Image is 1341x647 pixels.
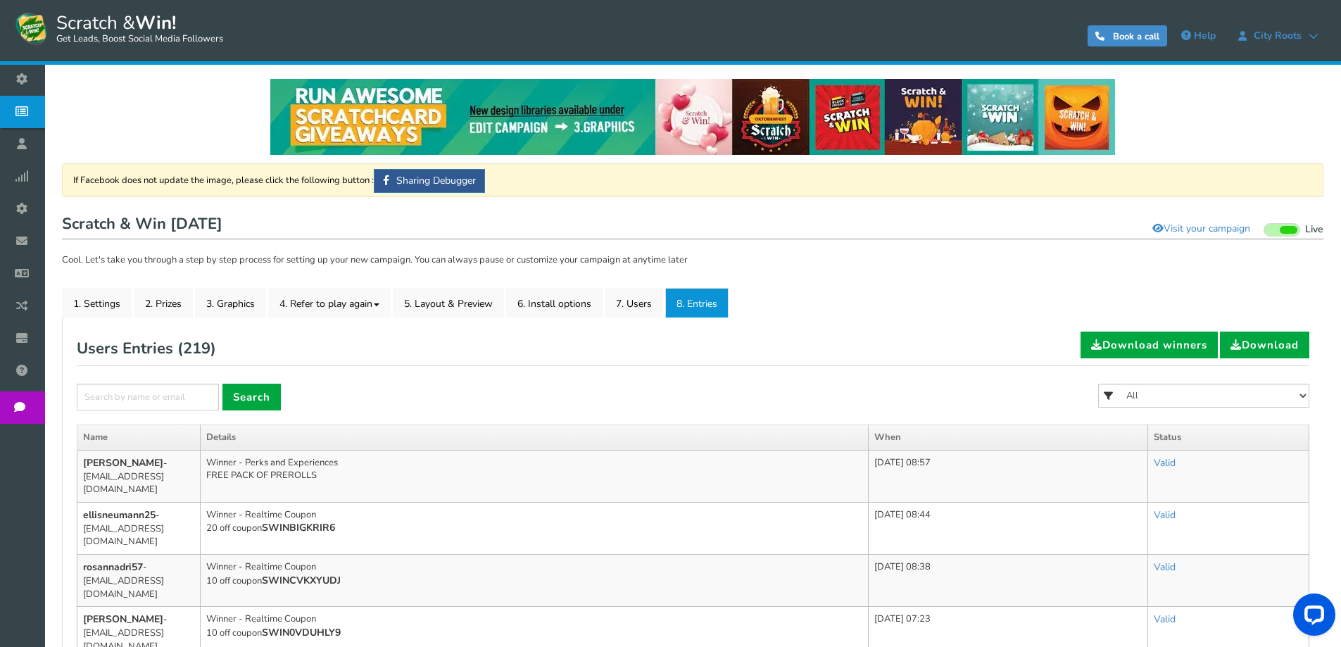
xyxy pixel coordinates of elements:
[1174,25,1223,47] a: Help
[183,338,210,359] span: 219
[1088,25,1167,46] a: Book a call
[14,11,223,46] a: Scratch &Win! Get Leads, Boost Social Media Followers
[268,288,391,318] a: 4. Refer to play again
[135,11,176,35] strong: Win!
[77,332,216,365] h2: Users Entries ( )
[506,288,603,318] a: 6. Install options
[1194,29,1216,42] span: Help
[393,288,504,318] a: 5. Layout & Preview
[201,450,869,502] td: Winner - Perks and Experiences FREE PACK OF PREROLLS
[62,163,1323,197] div: If Facebook does not update the image, please click the following button :
[201,555,869,607] td: Winner - Realtime Coupon 10 off coupon
[14,11,49,46] img: Scratch and Win
[134,288,193,318] a: 2. Prizes
[1305,223,1323,237] span: Live
[1154,613,1176,626] a: Valid
[374,169,485,193] a: Sharing Debugger
[83,560,143,574] b: rosannadri57
[262,574,341,587] b: SWINCVKXYUDJ
[262,626,341,639] b: SWIN0VDUHLY9
[869,502,1148,554] td: [DATE] 08:44
[1081,332,1218,358] a: Download winners
[1147,425,1309,451] th: Status
[869,555,1148,607] td: [DATE] 08:38
[665,288,729,318] a: 8. Entries
[62,253,1323,268] p: Cool. Let's take you through a step by step process for setting up your new campaign. You can alw...
[83,613,163,626] b: [PERSON_NAME]
[1113,30,1159,43] span: Book a call
[270,79,1115,155] img: festival-poster-2020.webp
[1282,588,1341,647] iframe: LiveChat chat widget
[1220,332,1309,358] a: Download
[83,508,156,522] b: ellisneumann25
[195,288,266,318] a: 3. Graphics
[201,502,869,554] td: Winner - Realtime Coupon 20 off coupon
[222,384,281,410] a: Search
[262,521,335,534] b: SWINBIGKRIR6
[83,456,163,470] b: [PERSON_NAME]
[56,34,223,45] small: Get Leads, Boost Social Media Followers
[1154,508,1176,522] a: Valid
[1154,456,1176,470] a: Valid
[62,211,1323,239] h1: Scratch & Win [DATE]
[77,450,201,502] td: - [EMAIL_ADDRESS][DOMAIN_NAME]
[1247,30,1309,42] span: City Roots
[869,450,1148,502] td: [DATE] 08:57
[49,11,223,46] span: Scratch &
[201,425,869,451] th: Details
[77,555,201,607] td: - [EMAIL_ADDRESS][DOMAIN_NAME]
[77,384,219,410] input: Search by name or email
[1143,217,1259,241] a: Visit your campaign
[62,288,132,318] a: 1. Settings
[77,502,201,554] td: - [EMAIL_ADDRESS][DOMAIN_NAME]
[869,425,1148,451] th: When
[1154,560,1176,574] a: Valid
[77,425,201,451] th: Name
[605,288,663,318] a: 7. Users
